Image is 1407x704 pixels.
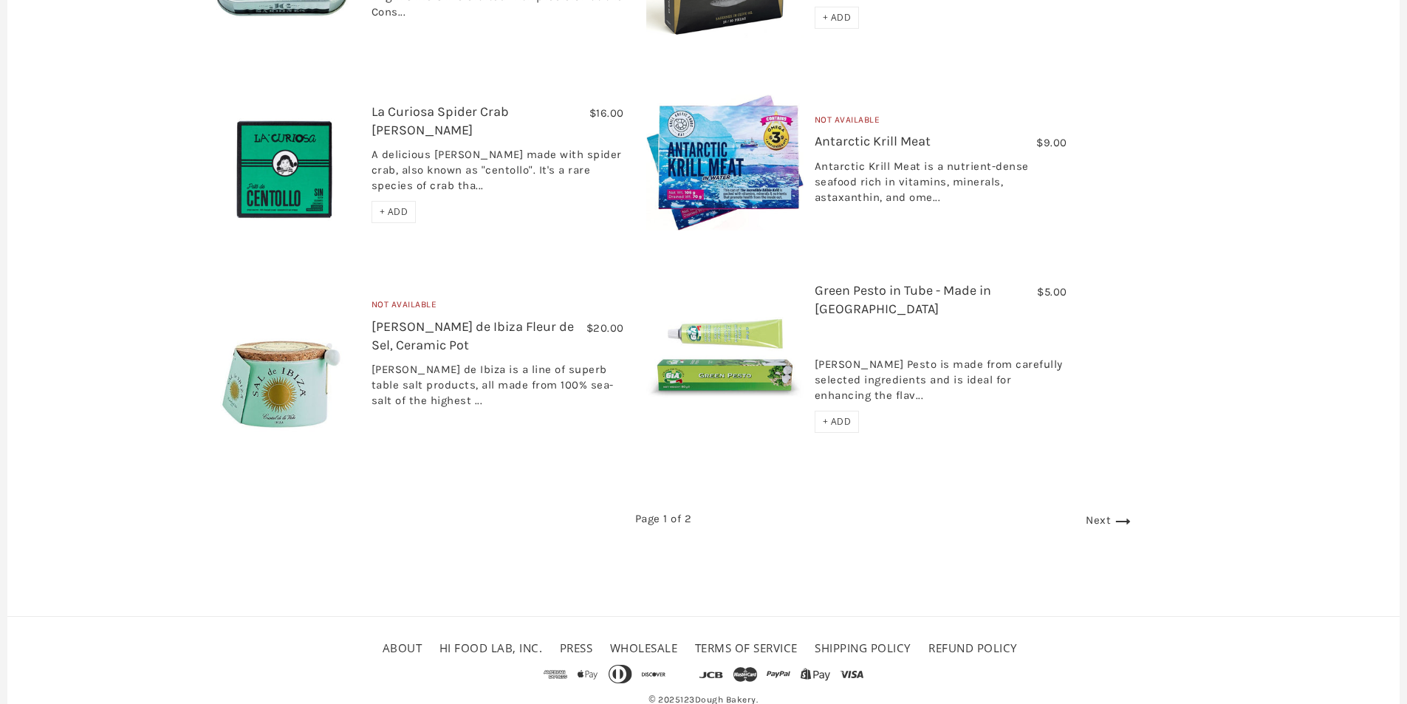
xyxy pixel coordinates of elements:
[372,298,624,318] div: Not Available
[560,640,593,655] a: Press
[372,318,574,353] a: [PERSON_NAME] de Ibiza Fleur de Sel, Ceramic Pot
[586,321,624,335] span: $20.00
[1037,285,1067,298] span: $5.00
[928,640,1018,655] a: Refund policy
[589,106,624,120] span: $16.00
[815,159,1067,213] div: Antarctic Krill Meat is a nutrient-dense seafood rich in vitamins, minerals, astaxanthin, and ome...
[815,640,911,655] a: Shipping Policy
[203,278,360,436] img: Sal de Ibiza Fleur de Sel, Ceramic Pot
[203,84,360,242] img: La Curiosa Spider Crab Pate
[815,133,931,149] a: Antarctic Krill Meat
[646,278,804,436] img: Green Pesto in Tube - Made in Italy
[610,640,678,655] a: Wholesale
[379,635,1029,661] ul: Secondary
[1086,513,1134,527] a: Next
[1036,136,1067,149] span: $9.00
[815,411,860,433] div: + ADD
[815,7,860,29] div: + ADD
[383,640,422,655] a: About
[439,640,543,655] a: HI FOOD LAB, INC.
[372,201,417,223] div: + ADD
[823,11,852,24] span: + ADD
[823,415,852,428] span: + ADD
[635,512,692,525] span: Page 1 of 2
[372,103,509,138] a: La Curiosa Spider Crab [PERSON_NAME]
[815,113,1067,133] div: Not Available
[695,640,798,655] a: Terms of service
[380,205,408,218] span: + ADD
[372,147,624,201] div: A delicious [PERSON_NAME] made with spider crab, also known as "centollo". It's a rare species of...
[646,95,804,230] img: Antarctic Krill Meat
[815,282,991,317] a: Green Pesto in Tube - Made in [GEOGRAPHIC_DATA]
[815,326,1067,411] div: [PERSON_NAME] Pesto is made from carefully selected ingredients and is ideal for enhancing the fl...
[372,362,624,416] div: [PERSON_NAME] de Ibiza is a line of superb table salt products, all made from 100% sea-salt of th...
